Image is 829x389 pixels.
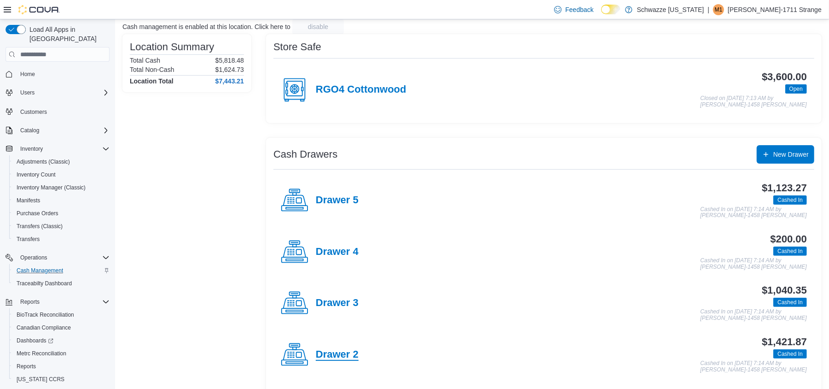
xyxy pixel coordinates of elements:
a: Feedback [551,0,597,19]
a: Customers [17,106,51,118]
a: Home [17,69,39,80]
span: Manifests [13,195,110,206]
div: Mick-1711 Strange [713,4,724,15]
a: Dashboards [13,335,57,346]
span: Dark Mode [601,14,602,15]
span: Washington CCRS [13,374,110,385]
span: Cashed In [777,196,803,204]
span: M1 [715,4,723,15]
span: BioTrack Reconciliation [13,309,110,320]
span: Transfers [13,234,110,245]
span: Canadian Compliance [17,324,71,331]
span: Reports [17,363,36,370]
span: Manifests [17,197,40,204]
h3: Store Safe [273,41,321,53]
button: BioTrack Reconciliation [9,308,113,321]
h4: Drawer 2 [316,349,359,361]
p: Cash management is enabled at this location. Click here to [122,23,290,30]
span: Dashboards [13,335,110,346]
span: Operations [17,252,110,263]
span: Cashed In [773,247,807,256]
button: Metrc Reconciliation [9,347,113,360]
span: Traceabilty Dashboard [17,280,72,287]
span: BioTrack Reconciliation [17,311,74,318]
span: Inventory [17,143,110,154]
a: Dashboards [9,334,113,347]
span: Adjustments (Classic) [17,158,70,165]
span: Inventory Manager (Classic) [13,182,110,193]
h4: RGO4 Cottonwood [316,84,406,96]
button: Adjustments (Classic) [9,155,113,168]
a: Manifests [13,195,44,206]
p: $5,818.48 [215,57,244,64]
button: Transfers (Classic) [9,220,113,233]
span: Open [789,85,803,93]
h4: Drawer 3 [316,297,359,309]
span: Open [785,84,807,94]
span: Home [20,71,35,78]
a: Reports [13,361,40,372]
button: Users [17,87,38,98]
button: disable [292,19,344,34]
a: BioTrack Reconciliation [13,309,78,320]
span: New Drawer [773,150,809,159]
h6: Total Non-Cash [130,66,174,73]
button: Catalog [17,125,43,136]
span: Metrc Reconciliation [17,350,66,357]
input: Dark Mode [601,5,620,14]
button: Customers [2,105,113,118]
h4: Drawer 5 [316,194,359,206]
span: [US_STATE] CCRS [17,376,64,383]
button: Users [2,86,113,99]
span: Reports [17,296,110,307]
p: Cashed In on [DATE] 7:14 AM by [PERSON_NAME]-1458 [PERSON_NAME] [701,309,807,321]
span: Cashed In [777,247,803,255]
h6: Total Cash [130,57,160,64]
span: Inventory [20,145,43,153]
span: Metrc Reconciliation [13,348,110,359]
span: Cash Management [13,265,110,276]
span: Catalog [20,127,39,134]
button: Inventory Count [9,168,113,181]
a: Inventory Count [13,169,59,180]
a: Adjustments (Classic) [13,156,74,167]
button: [US_STATE] CCRS [9,373,113,386]
button: Cash Management [9,264,113,277]
h3: $1,421.87 [762,336,807,348]
span: Customers [17,106,110,117]
button: Home [2,67,113,81]
span: Cashed In [777,350,803,358]
span: Cashed In [773,349,807,359]
button: Canadian Compliance [9,321,113,334]
a: Transfers [13,234,43,245]
button: Manifests [9,194,113,207]
span: Adjustments (Classic) [13,156,110,167]
span: Purchase Orders [13,208,110,219]
h4: Location Total [130,77,174,85]
button: Operations [17,252,51,263]
a: Transfers (Classic) [13,221,66,232]
button: New Drawer [757,145,814,164]
a: [US_STATE] CCRS [13,374,68,385]
button: Inventory [17,143,46,154]
span: disable [308,22,328,31]
p: Cashed In on [DATE] 7:14 AM by [PERSON_NAME]-1458 [PERSON_NAME] [701,258,807,270]
button: Transfers [9,233,113,246]
span: Canadian Compliance [13,322,110,333]
span: Cashed In [773,195,807,205]
span: Reports [20,298,40,306]
span: Users [20,89,35,96]
span: Inventory Manager (Classic) [17,184,86,191]
span: Feedback [565,5,593,14]
p: Closed on [DATE] 7:13 AM by [PERSON_NAME]-1458 [PERSON_NAME] [701,95,807,108]
button: Operations [2,251,113,264]
span: Cashed In [777,298,803,306]
a: Inventory Manager (Classic) [13,182,89,193]
p: Cashed In on [DATE] 7:14 AM by [PERSON_NAME]-1458 [PERSON_NAME] [701,360,807,373]
span: Operations [20,254,47,261]
h3: $1,040.35 [762,285,807,296]
img: Cova [18,5,60,14]
p: [PERSON_NAME]-1711 Strange [728,4,822,15]
button: Inventory [2,142,113,155]
button: Inventory Manager (Classic) [9,181,113,194]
